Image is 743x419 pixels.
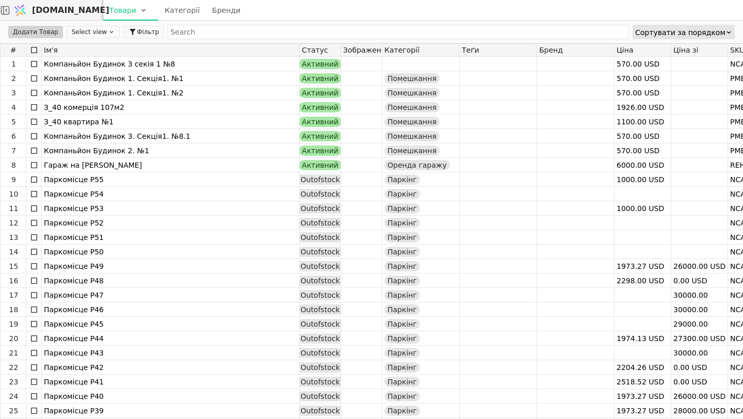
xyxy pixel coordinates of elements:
div: 2518.52 USD [615,375,671,389]
div: 570.00 USD [615,57,671,71]
input: Search [168,25,628,39]
div: Outofstock [297,362,343,373]
div: Помешкання [384,131,440,141]
div: 22 [2,360,26,375]
div: 30000.00 [671,302,728,317]
div: Паркінг [384,304,420,315]
div: Компаньйон Будинок 3 секія 1 №8 [44,57,297,71]
div: 26000.00 USD [671,389,728,404]
div: Паркомісце P51 [44,230,297,245]
div: Паркінг [384,218,420,228]
div: 10 [2,187,26,201]
div: Outofstock [297,218,343,228]
div: 16 [2,273,26,288]
button: Додати Товар [8,26,63,38]
div: Паркінг [384,319,420,329]
div: Outofstock [297,319,343,329]
div: 6000.00 USD [615,158,671,172]
div: Активний [299,131,342,141]
div: Паркомісце P54 [44,187,297,201]
div: Outofstock [297,377,343,387]
div: 19 [2,317,26,331]
div: Паркінг [384,189,420,199]
div: 12 [2,216,26,230]
div: 7 [2,143,26,158]
div: 28000.00 USD [671,404,728,418]
div: Оренда гаражу [384,160,450,170]
div: 3 [2,86,26,100]
div: Outofstock [297,406,343,416]
span: Фільтр [137,27,159,37]
div: Паркомісце P48 [44,273,297,288]
div: 9 [2,172,26,187]
img: Logo [12,1,28,20]
a: [DOMAIN_NAME] [10,1,103,20]
div: Паркінг [384,290,420,300]
div: Паркомісце P46 [44,302,297,317]
div: 1000.00 USD [615,201,671,216]
div: 11 [2,201,26,216]
div: 0.00 USD [671,360,728,375]
span: Бренд [539,46,563,54]
div: 13 [2,230,26,245]
div: Паркомісце P40 [44,389,297,404]
div: З_40 комерція 107м2 [44,100,297,115]
div: 23 [2,375,26,389]
div: 27300.00 USD [671,331,728,346]
span: Теґи [462,46,479,54]
button: Фільтр [124,26,164,38]
div: Outofstock [297,290,343,300]
div: Паркінг [384,261,420,271]
div: Паркінг [384,276,420,286]
div: Outofstock [297,247,343,257]
div: Помешкання [384,88,440,98]
div: 570.00 USD [615,143,671,158]
div: 24 [2,389,26,404]
div: Активний [299,117,342,127]
div: Компаньйон Будинок 2. №1 [44,143,297,158]
div: Сортувати за порядком [635,25,725,40]
div: Паркомісце P52 [44,216,297,230]
div: 1973.27 USD [615,259,671,273]
div: Паркомісце P44 [44,331,297,346]
div: Outofstock [297,333,343,344]
span: Ім'я [44,46,58,54]
div: Компаньйон Будинок 3. Секція1. №8.1 [44,129,297,143]
div: 570.00 USD [615,129,671,143]
div: Outofstock [297,304,343,315]
span: Ціна зі знижкою [673,46,728,54]
div: Паркінг [384,406,420,416]
div: 1926.00 USD [615,100,671,115]
div: Паркінг [384,232,420,243]
div: Активний [299,59,342,69]
div: Паркомісце P55 [44,172,297,187]
span: Категорії [384,46,419,54]
div: Активний [299,146,342,156]
div: Активний [299,160,342,170]
span: Зображення [343,46,382,54]
div: # [1,44,26,56]
div: Паркомісце P41 [44,375,297,389]
div: 1974.13 USD [615,331,671,346]
button: Select view [67,26,120,38]
div: Гараж на [PERSON_NAME] [44,158,297,172]
div: Помешкання [384,102,440,112]
div: 0.00 USD [671,273,728,288]
div: 18 [2,302,26,317]
div: Паркінг [384,391,420,401]
div: Компаньйон Будинок 1. Секція1. №2 [44,86,297,100]
div: 5 [2,115,26,129]
div: Outofstock [297,391,343,401]
div: Паркінг [384,333,420,344]
div: Outofstock [297,232,343,243]
div: 26000.00 USD [671,259,728,273]
div: 1000.00 USD [615,172,671,187]
div: Паркомісце P53 [44,201,297,216]
div: 30000.00 [671,288,728,302]
div: Паркомісце P50 [44,245,297,259]
span: [DOMAIN_NAME] [32,4,109,17]
span: Ціна [617,46,634,54]
div: Помешкання [384,146,440,156]
div: Outofstock [297,276,343,286]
